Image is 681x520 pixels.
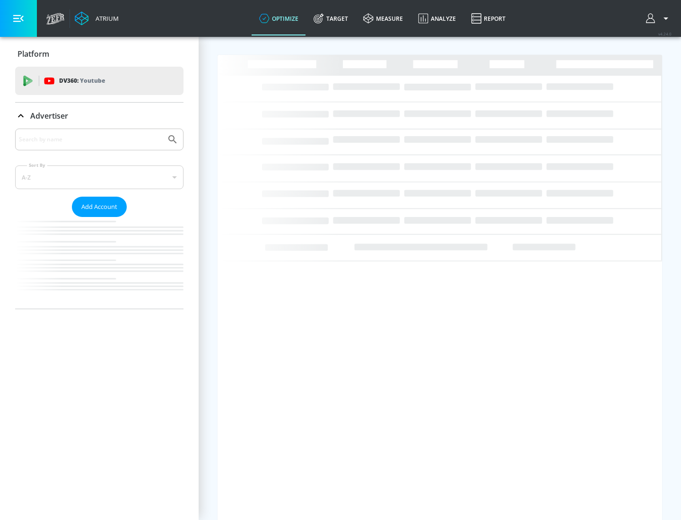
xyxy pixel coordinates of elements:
input: Search by name [19,133,162,146]
div: Atrium [92,14,119,23]
label: Sort By [27,162,47,168]
div: A-Z [15,165,183,189]
a: Atrium [75,11,119,26]
p: DV360: [59,76,105,86]
span: Add Account [81,201,117,212]
p: Advertiser [30,111,68,121]
p: Platform [17,49,49,59]
a: Target [306,1,356,35]
a: Report [463,1,513,35]
nav: list of Advertiser [15,217,183,309]
div: Advertiser [15,129,183,309]
div: DV360: Youtube [15,67,183,95]
a: measure [356,1,410,35]
span: v 4.24.0 [658,31,672,36]
button: Add Account [72,197,127,217]
div: Advertiser [15,103,183,129]
a: optimize [252,1,306,35]
a: Analyze [410,1,463,35]
div: Platform [15,41,183,67]
p: Youtube [80,76,105,86]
